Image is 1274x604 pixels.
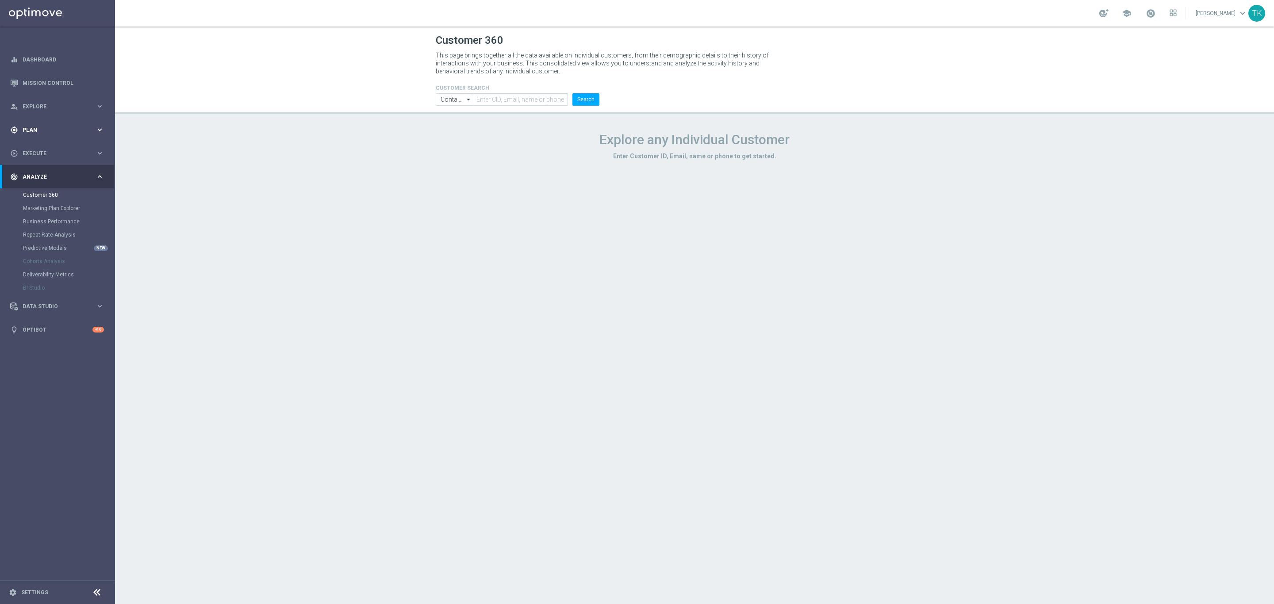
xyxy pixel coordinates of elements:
h4: CUSTOMER SEARCH [436,85,599,91]
a: Business Performance [23,218,92,225]
div: Plan [10,126,96,134]
button: Mission Control [10,80,104,87]
i: keyboard_arrow_right [96,102,104,111]
button: Search [572,93,599,106]
input: Contains [436,93,474,106]
a: Predictive Models [23,245,92,252]
i: equalizer [10,56,18,64]
div: Data Studio [10,302,96,310]
i: keyboard_arrow_right [96,172,104,181]
a: Mission Control [23,71,104,95]
i: keyboard_arrow_right [96,302,104,310]
h3: Enter Customer ID, Email, name or phone to get started. [436,152,953,160]
span: Data Studio [23,304,96,309]
button: play_circle_outline Execute keyboard_arrow_right [10,150,104,157]
i: settings [9,589,17,596]
span: school [1122,8,1132,18]
div: Dashboard [10,48,104,71]
i: track_changes [10,173,18,181]
div: TK [1248,5,1265,22]
span: Analyze [23,174,96,180]
a: Dashboard [23,48,104,71]
div: Analyze [10,173,96,181]
div: NEW [94,245,108,251]
div: Explore [10,103,96,111]
i: keyboard_arrow_right [96,126,104,134]
div: Business Performance [23,215,114,228]
a: Deliverability Metrics [23,271,92,278]
p: This page brings together all the data available on individual customers, from their demographic ... [436,51,776,75]
i: arrow_drop_down [464,94,473,105]
h1: Explore any Individual Customer [436,132,953,148]
button: equalizer Dashboard [10,56,104,63]
i: play_circle_outline [10,149,18,157]
div: Mission Control [10,71,104,95]
span: Explore [23,104,96,109]
button: person_search Explore keyboard_arrow_right [10,103,104,110]
a: Customer 360 [23,191,92,199]
div: Repeat Rate Analysis [23,228,114,241]
div: BI Studio [23,281,114,294]
div: Execute [10,149,96,157]
div: Deliverability Metrics [23,268,114,281]
button: lightbulb Optibot +10 [10,326,104,333]
button: gps_fixed Plan keyboard_arrow_right [10,126,104,134]
div: +10 [92,327,104,333]
a: Repeat Rate Analysis [23,231,92,238]
input: Enter CID, Email, name or phone [474,93,568,106]
i: gps_fixed [10,126,18,134]
div: Predictive Models [23,241,114,255]
i: lightbulb [10,326,18,334]
a: Optibot [23,318,92,341]
i: person_search [10,103,18,111]
i: keyboard_arrow_right [96,149,104,157]
span: keyboard_arrow_down [1238,8,1247,18]
button: Data Studio keyboard_arrow_right [10,303,104,310]
a: Settings [21,590,48,595]
div: Customer 360 [23,188,114,202]
div: Marketing Plan Explorer [23,202,114,215]
span: Execute [23,151,96,156]
span: Plan [23,127,96,133]
a: Marketing Plan Explorer [23,205,92,212]
a: [PERSON_NAME]keyboard_arrow_down [1195,7,1248,20]
div: Optibot [10,318,104,341]
h1: Customer 360 [436,34,953,47]
button: track_changes Analyze keyboard_arrow_right [10,173,104,180]
div: Cohorts Analysis [23,255,114,268]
